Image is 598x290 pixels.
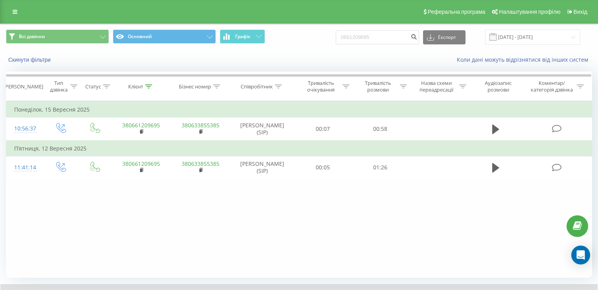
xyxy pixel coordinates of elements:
[85,83,101,90] div: Статус
[4,83,43,90] div: [PERSON_NAME]
[529,80,575,93] div: Коментар/категорія дзвінка
[294,156,351,179] td: 00:05
[241,83,273,90] div: Співробітник
[182,160,219,167] a: 380633855385
[428,9,486,15] span: Реферальна програма
[6,102,592,117] td: Понеділок, 15 Вересня 2025
[359,80,398,93] div: Тривалість розмови
[457,56,592,63] a: Коли дані можуть відрізнятися вiд інших систем
[235,34,250,39] span: Графік
[220,29,265,44] button: Графік
[499,9,560,15] span: Налаштування профілю
[6,29,109,44] button: Всі дзвінки
[351,156,408,179] td: 01:26
[336,30,419,44] input: Пошук за номером
[571,246,590,264] div: Open Intercom Messenger
[122,160,160,167] a: 380661209695
[302,80,341,93] div: Тривалість очікування
[416,80,457,93] div: Назва схеми переадресації
[122,121,160,129] a: 380661209695
[113,29,216,44] button: Основний
[6,56,55,63] button: Скинути фільтри
[423,30,466,44] button: Експорт
[179,83,211,90] div: Бізнес номер
[14,121,35,136] div: 10:56:37
[50,80,68,93] div: Тип дзвінка
[19,33,45,40] span: Всі дзвінки
[351,117,408,141] td: 00:58
[128,83,143,90] div: Клієнт
[182,121,219,129] a: 380633855385
[14,160,35,175] div: 11:41:14
[230,156,294,179] td: [PERSON_NAME] (SIP)
[230,117,294,141] td: [PERSON_NAME] (SIP)
[294,117,351,141] td: 00:07
[574,9,587,15] span: Вихід
[475,80,521,93] div: Аудіозапис розмови
[6,141,592,156] td: П’ятниця, 12 Вересня 2025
